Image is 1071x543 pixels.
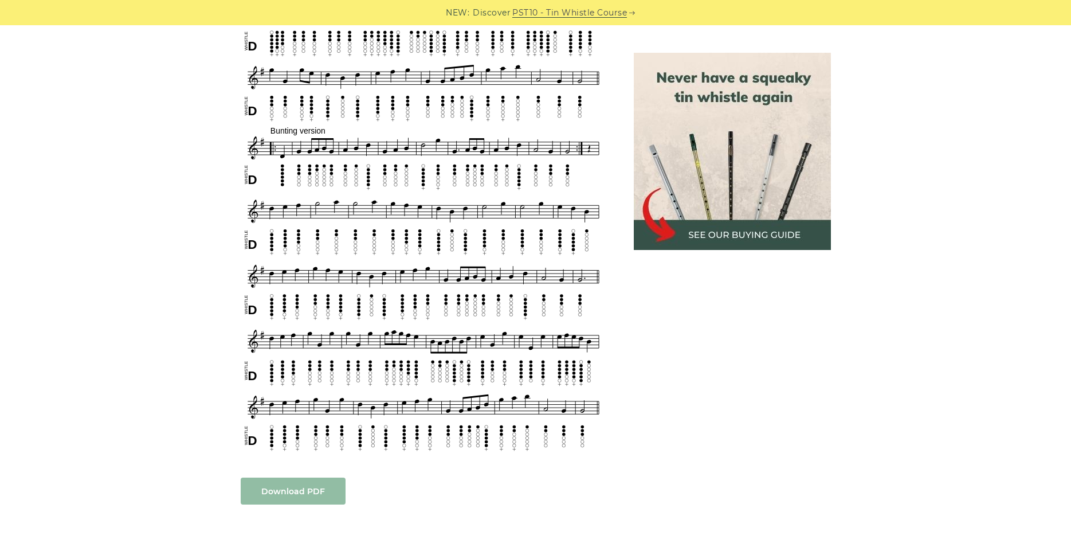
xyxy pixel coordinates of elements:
[512,6,627,19] a: PST10 - Tin Whistle Course
[241,478,346,505] a: Download PDF
[634,53,831,250] img: tin whistle buying guide
[446,6,469,19] span: NEW:
[473,6,511,19] span: Discover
